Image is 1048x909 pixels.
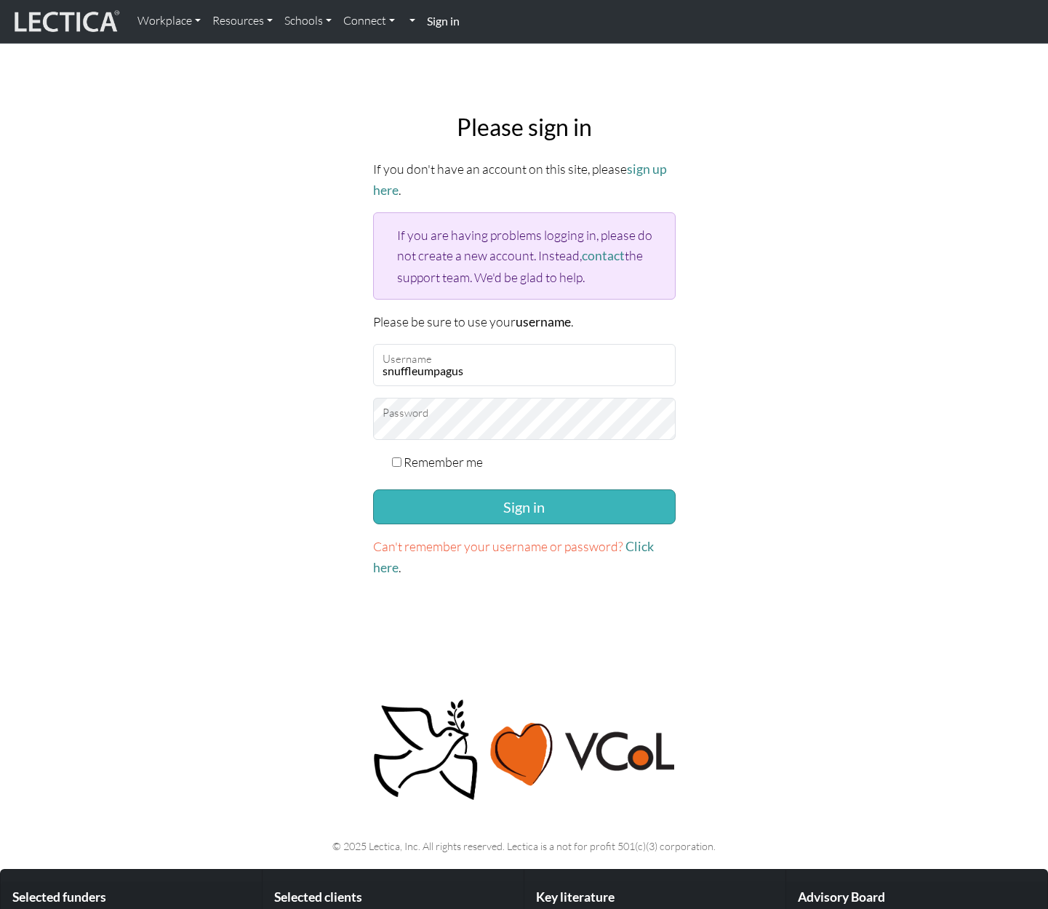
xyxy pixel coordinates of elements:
p: © 2025 Lectica, Inc. All rights reserved. Lectica is a not for profit 501(c)(3) corporation. [53,838,996,854]
span: Can't remember your username or password? [373,538,623,554]
a: Workplace [132,6,207,36]
a: contact [582,248,625,263]
a: Connect [337,6,401,36]
button: Sign in [373,489,676,524]
img: lecticalive [11,8,120,36]
p: . [373,536,676,578]
div: If you are having problems logging in, please do not create a new account. Instead, the support t... [373,212,676,299]
a: Resources [207,6,279,36]
img: Peace, love, VCoL [369,697,680,803]
p: If you don't have an account on this site, please . [373,159,676,201]
strong: Sign in [427,14,460,28]
p: Please be sure to use your . [373,311,676,332]
label: Remember me [404,452,483,472]
h2: Please sign in [373,113,676,141]
strong: username [516,314,571,329]
a: Schools [279,6,337,36]
a: Sign in [421,6,465,37]
input: Username [373,344,676,386]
